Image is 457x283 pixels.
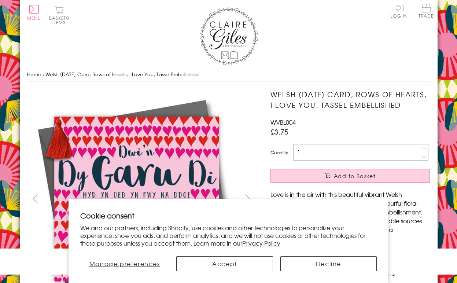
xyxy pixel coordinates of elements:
[270,89,430,110] h1: Welsh [DATE] Card, Rows of Hearts, I Love You, Tassel Embellished
[270,118,296,126] span: WVBL004
[270,169,430,183] button: Add to Basket
[280,256,377,271] button: Decline
[27,15,41,21] span: Menu
[199,7,258,65] img: Claire Giles Greetings Cards
[49,6,69,25] button: Basket0 items
[239,190,256,207] button: next
[419,4,434,18] span: Trade
[176,256,273,271] button: Accept
[270,126,288,137] span: £3.75
[89,259,160,268] span: Manage preferences
[80,224,377,247] p: We and our partners, including Shopify, use cookies and other technologies to personalize your ex...
[419,4,434,19] a: Trade
[27,67,430,82] nav: breadcrumbs
[52,15,69,26] span: 0 items
[27,190,44,207] button: prev
[270,149,288,156] label: Quantity
[27,71,41,78] a: Home
[43,71,44,78] span: ›
[242,239,280,247] a: Privacy Policy
[80,256,169,271] button: Manage preferences
[270,190,430,243] p: Love is in the air with this beautiful vibrant Welsh language [DATE] card. Designed with colourfu...
[45,71,199,78] span: Welsh [DATE] Card, Rows of Hearts, I Love You, Tassel Embellished
[27,5,41,20] button: Menu
[80,210,377,221] h2: Cookie consent
[334,172,376,180] span: Add to Basket
[390,4,408,18] a: Log In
